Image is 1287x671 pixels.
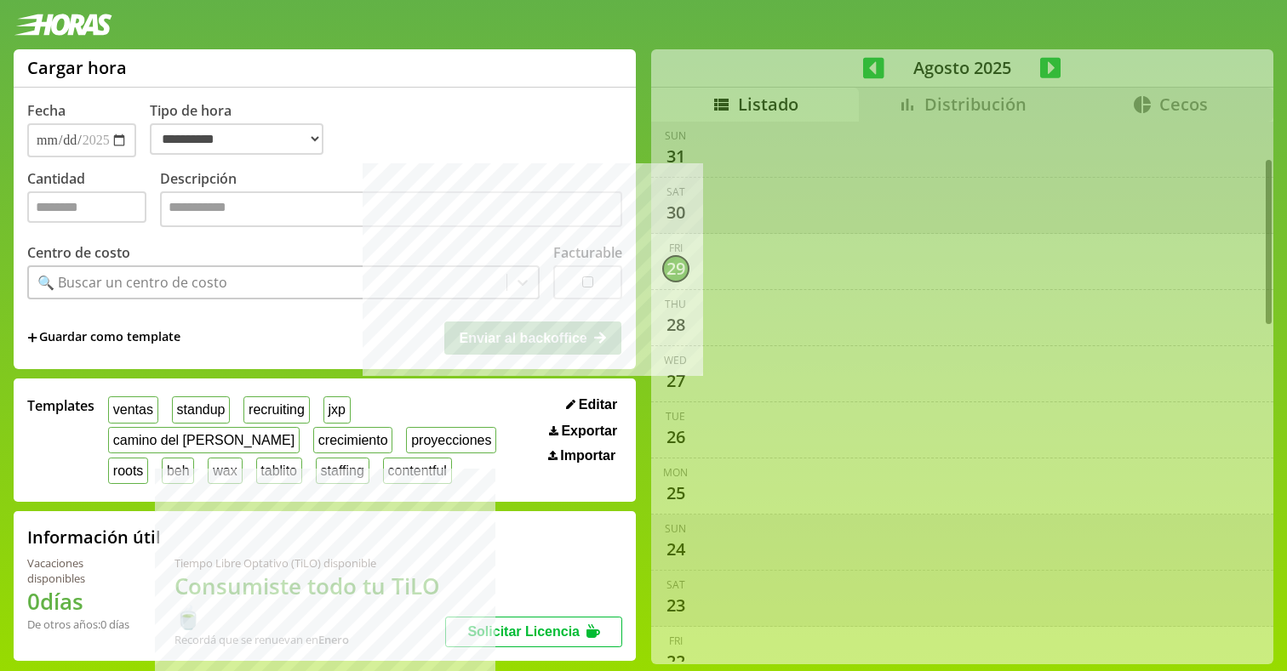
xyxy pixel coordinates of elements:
[27,56,127,79] h1: Cargar hora
[561,396,622,413] button: Editar
[560,448,615,463] span: Importar
[383,458,452,484] button: contentful
[14,14,112,36] img: logotipo
[316,458,369,484] button: staffing
[313,427,392,453] button: crecimiento
[208,458,242,484] button: wax
[162,458,194,484] button: beh
[579,397,617,412] span: Editar
[27,555,134,586] div: Vacaciones disponibles
[467,624,580,639] span: Solicitar Licencia
[27,396,94,415] span: Templates
[27,169,160,231] label: Cantidad
[174,632,446,647] div: Recordá que se renuevan en
[174,555,446,571] div: Tiempo Libre Optativo (TiLO) disponible
[27,328,180,347] span: +Guardar como template
[27,526,161,549] h2: Información útil
[27,586,134,617] h1: 0 días
[108,427,300,453] button: camino del [PERSON_NAME]
[150,123,323,155] select: Tipo de hora
[27,617,134,632] div: De otros años: 0 días
[553,243,622,262] label: Facturable
[27,328,37,347] span: +
[174,571,446,632] h1: Consumiste todo tu TiLO 🍵
[243,396,309,423] button: recruiting
[27,243,130,262] label: Centro de costo
[160,169,622,231] label: Descripción
[108,458,148,484] button: roots
[406,427,496,453] button: proyecciones
[27,101,66,120] label: Fecha
[150,101,337,157] label: Tipo de hora
[544,423,622,440] button: Exportar
[108,396,158,423] button: ventas
[561,424,617,439] span: Exportar
[37,273,227,292] div: 🔍 Buscar un centro de costo
[323,396,351,423] button: jxp
[256,458,302,484] button: tablito
[445,617,622,647] button: Solicitar Licencia
[172,396,231,423] button: standup
[318,632,349,647] b: Enero
[160,191,622,227] textarea: Descripción
[27,191,146,223] input: Cantidad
